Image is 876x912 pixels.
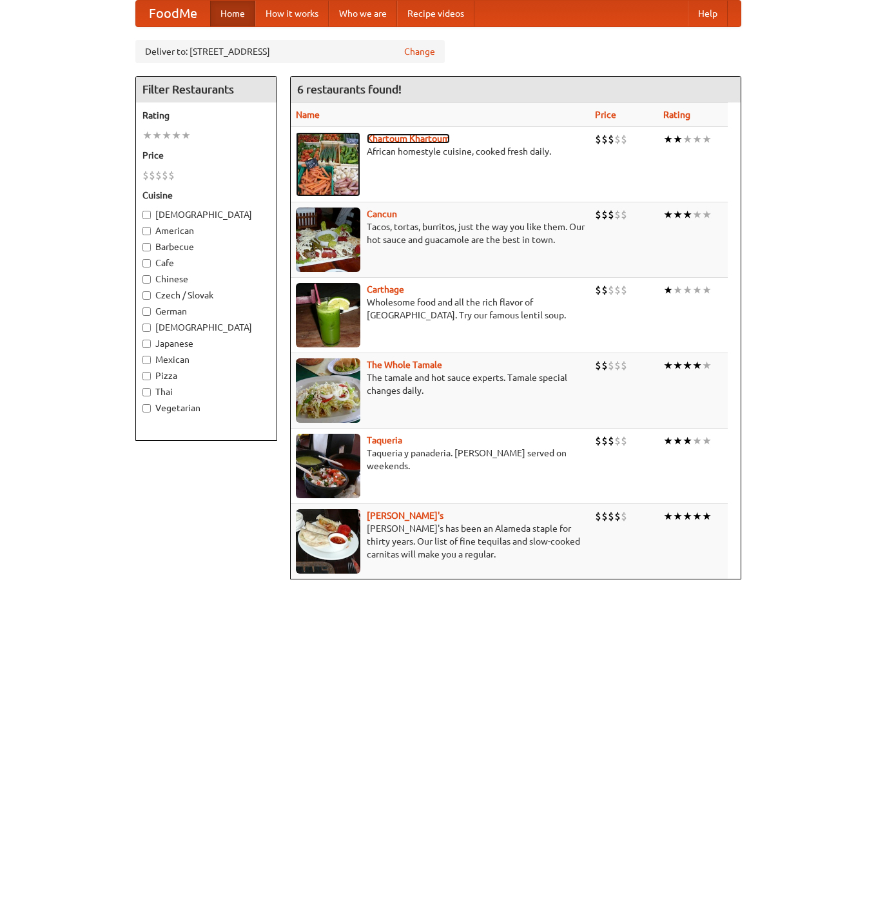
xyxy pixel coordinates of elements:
[367,435,402,445] a: Taqueria
[296,447,585,472] p: Taqueria y panaderia. [PERSON_NAME] served on weekends.
[142,109,270,122] h5: Rating
[142,356,151,364] input: Mexican
[608,132,614,146] li: $
[168,168,175,182] li: $
[595,509,601,523] li: $
[367,510,443,521] a: [PERSON_NAME]'s
[663,358,673,373] li: ★
[683,509,692,523] li: ★
[663,434,673,448] li: ★
[142,307,151,316] input: German
[142,243,151,251] input: Barbecue
[621,208,627,222] li: $
[296,208,360,272] img: cancun.jpg
[692,509,702,523] li: ★
[162,128,171,142] li: ★
[595,208,601,222] li: $
[601,509,608,523] li: $
[673,358,683,373] li: ★
[296,296,585,322] p: Wholesome food and all the rich flavor of [GEOGRAPHIC_DATA]. Try our famous lentil soup.
[692,132,702,146] li: ★
[142,321,270,334] label: [DEMOGRAPHIC_DATA]
[142,227,151,235] input: American
[296,358,360,423] img: wholetamale.jpg
[142,385,270,398] label: Thai
[397,1,474,26] a: Recipe videos
[608,434,614,448] li: $
[367,209,397,219] a: Cancun
[142,168,149,182] li: $
[614,208,621,222] li: $
[142,324,151,332] input: [DEMOGRAPHIC_DATA]
[601,434,608,448] li: $
[601,358,608,373] li: $
[296,522,585,561] p: [PERSON_NAME]'s has been an Alameda staple for thirty years. Our list of fine tequilas and slow-c...
[155,168,162,182] li: $
[367,133,450,144] a: Khartoum Khartoum
[702,434,712,448] li: ★
[142,353,270,366] label: Mexican
[595,110,616,120] a: Price
[296,110,320,120] a: Name
[171,128,181,142] li: ★
[702,208,712,222] li: ★
[702,358,712,373] li: ★
[614,132,621,146] li: $
[142,369,270,382] label: Pizza
[367,360,442,370] a: The Whole Tamale
[601,283,608,297] li: $
[142,128,152,142] li: ★
[142,257,270,269] label: Cafe
[142,372,151,380] input: Pizza
[683,208,692,222] li: ★
[692,283,702,297] li: ★
[614,358,621,373] li: $
[688,1,728,26] a: Help
[673,509,683,523] li: ★
[621,132,627,146] li: $
[614,434,621,448] li: $
[142,211,151,219] input: [DEMOGRAPHIC_DATA]
[595,283,601,297] li: $
[149,168,155,182] li: $
[142,337,270,350] label: Japanese
[255,1,329,26] a: How it works
[702,132,712,146] li: ★
[683,358,692,373] li: ★
[136,77,277,102] h4: Filter Restaurants
[142,388,151,396] input: Thai
[210,1,255,26] a: Home
[142,291,151,300] input: Czech / Slovak
[608,358,614,373] li: $
[595,434,601,448] li: $
[296,220,585,246] p: Tacos, tortas, burritos, just the way you like them. Our hot sauce and guacamole are the best in ...
[142,275,151,284] input: Chinese
[663,132,673,146] li: ★
[614,283,621,297] li: $
[142,149,270,162] h5: Price
[142,289,270,302] label: Czech / Slovak
[404,45,435,58] a: Change
[621,283,627,297] li: $
[142,402,270,414] label: Vegetarian
[702,509,712,523] li: ★
[673,208,683,222] li: ★
[142,340,151,348] input: Japanese
[296,283,360,347] img: carthage.jpg
[367,284,404,295] a: Carthage
[142,305,270,318] label: German
[673,434,683,448] li: ★
[692,434,702,448] li: ★
[142,208,270,221] label: [DEMOGRAPHIC_DATA]
[683,132,692,146] li: ★
[663,110,690,120] a: Rating
[601,132,608,146] li: $
[142,224,270,237] label: American
[692,208,702,222] li: ★
[181,128,191,142] li: ★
